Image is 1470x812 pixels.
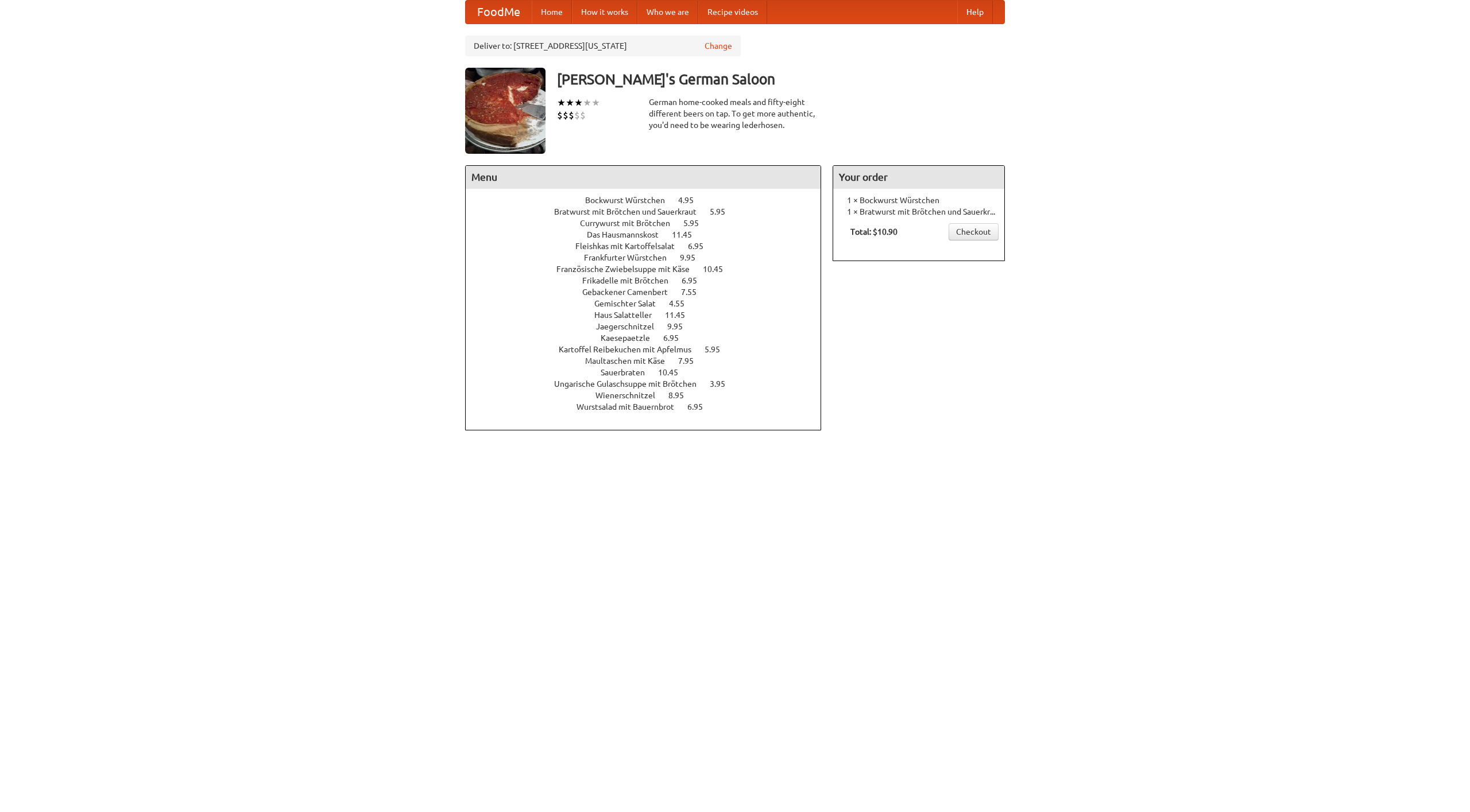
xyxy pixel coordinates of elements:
span: 7.55 [681,287,708,297]
span: Wienerschnitzel [595,391,667,400]
span: 6.95 [663,333,690,343]
span: Bockwurst Würstchen [585,196,676,205]
span: Bratwurst mit Brötchen und Sauerkraut [554,207,708,216]
a: Maultaschen mit Käse 7.95 [585,356,715,366]
span: 6.95 [682,276,709,285]
a: Jaegerschnitzel 9.95 [596,322,704,331]
b: Total: $10.90 [850,227,898,236]
a: Frikadelle mit Brötchen 6.95 [582,276,718,285]
span: 5.95 [705,345,732,354]
div: German home-cooked meals and fifty-eight different beers on tap. To get more authentic, you'd nee... [649,96,821,131]
li: $ [557,109,563,122]
span: Fleishkas mit Kartoffelsalat [575,242,686,251]
img: angular.jpg [465,68,546,154]
span: 4.95 [678,196,705,205]
li: ★ [574,96,583,109]
span: Französische Zwiebelsuppe mit Käse [556,265,701,274]
span: 8.95 [668,391,695,400]
a: Wienerschnitzel 8.95 [595,391,705,400]
span: 11.45 [665,310,697,320]
span: 6.95 [687,402,714,411]
span: 9.95 [667,322,694,331]
a: Checkout [949,223,999,240]
a: Wurstsalad mit Bauernbrot 6.95 [577,402,724,411]
li: ★ [591,96,600,109]
a: Kartoffel Reibekuchen mit Apfelmus 5.95 [559,345,741,354]
li: ★ [566,96,574,109]
a: Französische Zwiebelsuppe mit Käse 10.45 [556,265,744,274]
a: Haus Salatteller 11.45 [594,310,706,320]
span: 9.95 [680,253,707,262]
li: 1 × Bratwurst mit Brötchen und Sauerkraut [839,206,999,217]
a: Recipe videos [698,1,767,24]
span: Gemischter Salat [594,299,667,308]
span: Frikadelle mit Brötchen [582,276,680,285]
span: Gebackener Camenbert [582,287,679,297]
span: 5.95 [710,207,737,216]
span: Frankfurter Würstchen [584,253,678,262]
span: Currywurst mit Brötchen [580,219,682,228]
a: FoodMe [466,1,532,24]
a: Bockwurst Würstchen 4.95 [585,196,715,205]
li: $ [563,109,568,122]
a: Help [957,1,993,24]
a: Das Hausmannskost 11.45 [587,230,713,239]
span: 6.95 [688,242,715,251]
span: 10.45 [658,368,690,377]
li: $ [574,109,580,122]
a: Gebackener Camenbert 7.55 [582,287,718,297]
span: Ungarische Gulaschsuppe mit Brötchen [554,379,708,388]
a: Change [705,40,732,52]
span: Kaesepaetzle [601,333,661,343]
a: Frankfurter Würstchen 9.95 [584,253,717,262]
li: $ [580,109,586,122]
a: How it works [572,1,637,24]
span: Jaegerschnitzel [596,322,666,331]
span: Das Hausmannskost [587,230,670,239]
a: Fleishkas mit Kartoffelsalat 6.95 [575,242,725,251]
h4: Menu [466,166,821,189]
li: ★ [557,96,566,109]
span: Maultaschen mit Käse [585,356,676,366]
a: Sauerbraten 10.45 [601,368,699,377]
span: 3.95 [710,379,737,388]
a: Gemischter Salat 4.55 [594,299,706,308]
span: Haus Salatteller [594,310,663,320]
a: Who we are [637,1,698,24]
h3: [PERSON_NAME]'s German Saloon [557,68,1005,91]
li: ★ [583,96,591,109]
a: Ungarische Gulaschsuppe mit Brötchen 3.95 [554,379,746,388]
a: Bratwurst mit Brötchen und Sauerkraut 5.95 [554,207,746,216]
span: Wurstsalad mit Bauernbrot [577,402,686,411]
a: Kaesepaetzle 6.95 [601,333,700,343]
span: 4.55 [669,299,696,308]
h4: Your order [833,166,1004,189]
span: 10.45 [703,265,734,274]
span: 11.45 [672,230,703,239]
span: Kartoffel Reibekuchen mit Apfelmus [559,345,703,354]
span: Sauerbraten [601,368,656,377]
li: 1 × Bockwurst Würstchen [839,195,999,206]
span: 7.95 [678,356,705,366]
div: Deliver to: [STREET_ADDRESS][US_STATE] [465,36,741,56]
a: Home [532,1,572,24]
span: 5.95 [683,219,710,228]
li: $ [568,109,574,122]
a: Currywurst mit Brötchen 5.95 [580,219,720,228]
